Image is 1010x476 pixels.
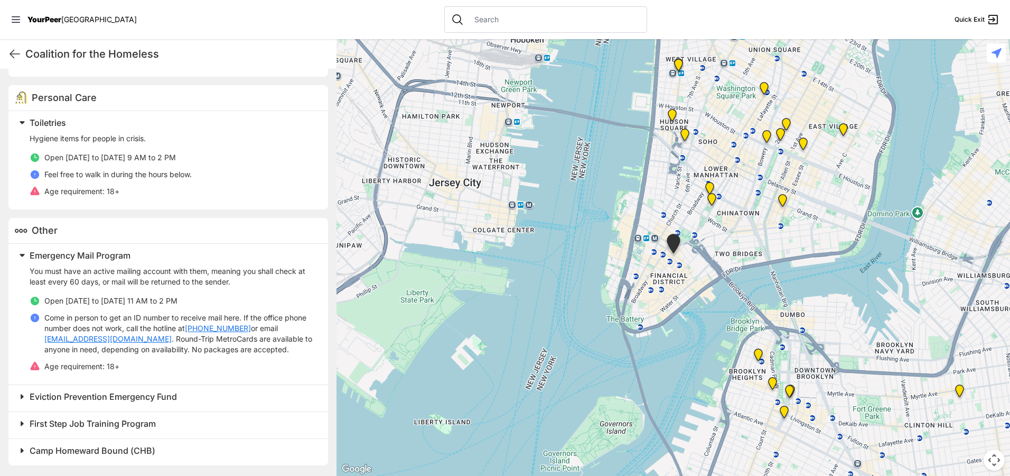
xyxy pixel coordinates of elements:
span: Age requirement: [44,362,105,371]
span: YourPeer [27,15,61,24]
div: Main Office [665,234,682,258]
p: 18+ [44,186,119,197]
a: YourPeer[GEOGRAPHIC_DATA] [27,16,137,23]
span: Quick Exit [955,15,985,24]
span: First Step Job Training Program [30,418,156,429]
div: Brooklyn [784,385,797,401]
span: Open [DATE] to [DATE] 11 AM to 2 PM [44,296,177,305]
div: Main Location, SoHo, DYCD Youth Drop-in Center [678,129,691,145]
span: Personal Care [32,92,97,103]
span: Other [32,225,58,236]
a: [EMAIL_ADDRESS][DOMAIN_NAME] [44,334,172,344]
div: Art and Acceptance LGBTQIA2S+ Program [672,58,685,75]
span: Toiletries [30,117,66,128]
a: Quick Exit [955,13,999,26]
span: Age requirement: [44,187,105,196]
p: Feel free to walk in during the hours below. [44,169,192,180]
div: Bowery Campus [760,130,773,147]
div: Harvey Milk High School [757,82,771,99]
div: Greenwich Village [672,59,685,76]
span: Eviction Prevention Emergency Fund [30,391,177,402]
img: Google [339,462,374,476]
span: [GEOGRAPHIC_DATA] [61,15,137,24]
p: Hygiene items for people in crisis. [30,133,315,144]
div: Manhattan Criminal Court [705,193,718,210]
span: Open [DATE] to [DATE] 9 AM to 2 PM [44,153,176,162]
input: Search [468,14,640,25]
div: Brooklyn [783,385,796,402]
span: Emergency Mail Program [30,250,130,261]
button: Map camera controls [984,450,1005,471]
h1: Coalition for the Homeless [25,47,328,61]
span: Camp Homeward Bound (CHB) [30,445,155,456]
a: Open this area in Google Maps (opens a new window) [339,462,374,476]
div: St. Joseph House [774,128,787,145]
div: Lower East Side Youth Drop-in Center. Yellow doors with grey buzzer on the right [776,194,789,211]
div: Manhattan [837,123,850,140]
div: Maryhouse [780,118,793,135]
div: University Community Social Services (UCSS) [797,138,810,154]
div: Tribeca Campus/New York City Rescue Mission [703,182,716,199]
a: [PHONE_NUMBER] [185,323,251,334]
p: You must have an active mailing account with them, meaning you shall check at least every 60 days... [30,266,315,287]
div: Brooklyn [766,377,779,394]
p: Come in person to get an ID number to receive mail here. If the office phone number does not work... [44,313,315,355]
p: 18+ [44,361,119,372]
